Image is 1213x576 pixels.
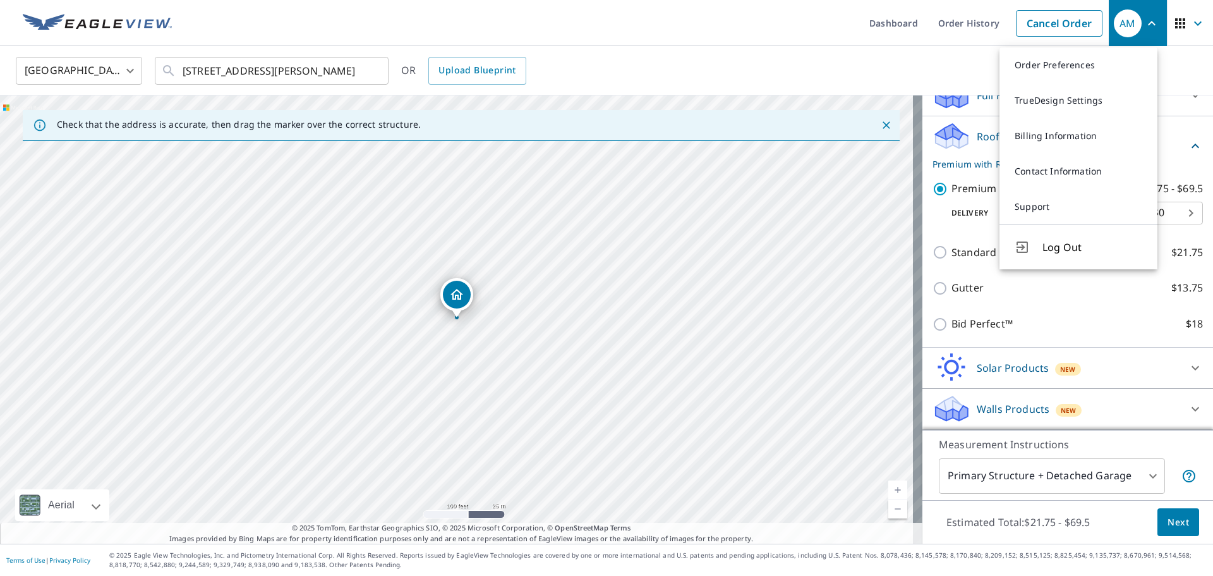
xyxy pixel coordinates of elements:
[16,53,142,89] div: [GEOGRAPHIC_DATA]
[1157,508,1199,537] button: Next
[977,88,1075,103] p: Full House Products
[999,224,1157,269] button: Log Out
[951,181,996,197] p: Premium
[1181,469,1197,484] span: Your report will include the primary structure and a detached garage if one exists.
[999,118,1157,154] a: Billing Information
[1114,9,1142,37] div: AM
[1186,316,1203,332] p: $18
[428,57,526,85] a: Upload Blueprint
[951,280,984,296] p: Gutter
[555,523,608,532] a: OpenStreetMap
[932,207,1104,219] p: Delivery
[44,489,78,521] div: Aerial
[15,489,109,521] div: Aerial
[1168,515,1189,530] span: Next
[440,278,473,317] div: Dropped pin, building 1, Residential property, 1520 N Lincoln Ave Jerome, ID 83338
[1137,181,1203,197] p: $21.75 - $69.5
[878,117,895,133] button: Close
[932,353,1203,383] div: Solar ProductsNew
[438,63,516,78] span: Upload Blueprint
[1042,240,1142,255] span: Log Out
[888,481,907,499] a: Current Level 18, Zoom In
[888,499,907,518] a: Current Level 18, Zoom Out
[610,523,631,532] a: Terms
[292,523,631,534] span: © 2025 TomTom, Earthstar Geographics SIO, © 2025 Microsoft Corporation, ©
[932,157,1188,171] p: Premium with Regular Delivery
[999,154,1157,189] a: Contact Information
[951,316,1013,332] p: Bid Perfect™
[183,53,363,89] input: Search by address or latitude-longitude
[401,57,526,85] div: OR
[1061,405,1077,415] span: New
[57,119,421,130] p: Check that the address is accurate, then drag the marker over the correct structure.
[932,394,1203,424] div: Walls ProductsNew
[6,556,45,565] a: Terms of Use
[999,47,1157,83] a: Order Preferences
[951,245,996,260] p: Standard
[939,437,1197,452] p: Measurement Instructions
[999,189,1157,224] a: Support
[1171,280,1203,296] p: $13.75
[999,83,1157,118] a: TrueDesign Settings
[1171,245,1203,260] p: $21.75
[49,556,90,565] a: Privacy Policy
[932,80,1203,111] div: Full House ProductsNew
[6,556,90,564] p: |
[977,129,1047,144] p: Roof Products
[1016,10,1102,37] a: Cancel Order
[939,458,1165,494] div: Primary Structure + Detached Garage
[977,401,1049,417] p: Walls Products
[1060,364,1076,374] span: New
[109,551,1207,570] p: © 2025 Eagle View Technologies, Inc. and Pictometry International Corp. All Rights Reserved. Repo...
[936,508,1101,536] p: Estimated Total: $21.75 - $69.5
[932,121,1203,171] div: Roof ProductsNewPremium with Regular Delivery
[977,360,1049,376] p: Solar Products
[23,14,172,33] img: EV Logo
